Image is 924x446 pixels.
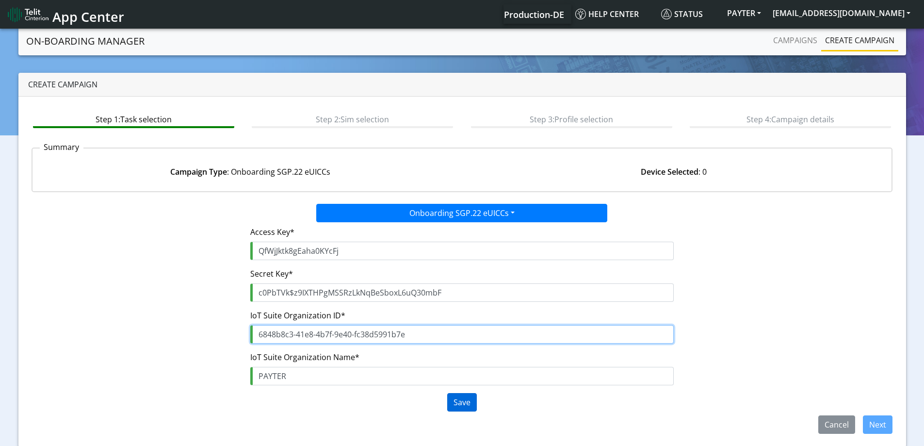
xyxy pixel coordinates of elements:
a: App Center [8,4,123,25]
a: Campaigns [769,31,821,50]
img: status.svg [661,9,672,19]
a: Create campaign [821,31,898,50]
span: Production-DE [504,9,564,20]
btn: Step 1: Task selection [33,110,234,128]
img: knowledge.svg [575,9,586,19]
a: Status [657,4,721,24]
input: Access Key [250,242,674,260]
label: IoT Suite Organization Name* [250,351,359,363]
label: Access Key* [250,226,294,238]
button: Save [447,393,477,412]
span: Status [661,9,703,19]
button: [EMAIL_ADDRESS][DOMAIN_NAME] [767,4,916,22]
p: Summary [40,141,83,153]
input: IoT Suite Organization ID [250,325,674,344]
label: Secret Key* [250,268,293,280]
button: Cancel [818,415,855,434]
button: Onboarding SGP.22 eUICCs [316,204,607,222]
span: App Center [52,8,124,26]
img: logo-telit-cinterion-gw-new.png [8,7,49,22]
div: : 0 [462,166,886,178]
span: Help center [575,9,639,19]
btn: Step 3: Profile selection [471,110,672,128]
a: Your current platform instance [503,4,564,24]
input: IoT Suite Organization Name [250,367,674,385]
div: Create campaign [18,73,906,97]
btn: Step 4: Campaign details [690,110,891,128]
a: On-Boarding Manager [26,32,145,51]
strong: Device Selected [641,166,698,177]
btn: Step 2: Sim selection [252,110,453,128]
strong: Campaign Type [170,166,227,177]
button: Next [863,415,892,434]
a: Help center [571,4,657,24]
button: PAYTER [721,4,767,22]
div: : Onboarding SGP.22 eUICCs [38,166,462,178]
label: IoT Suite Organization ID* [250,310,345,321]
input: Secret Key [250,283,674,302]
